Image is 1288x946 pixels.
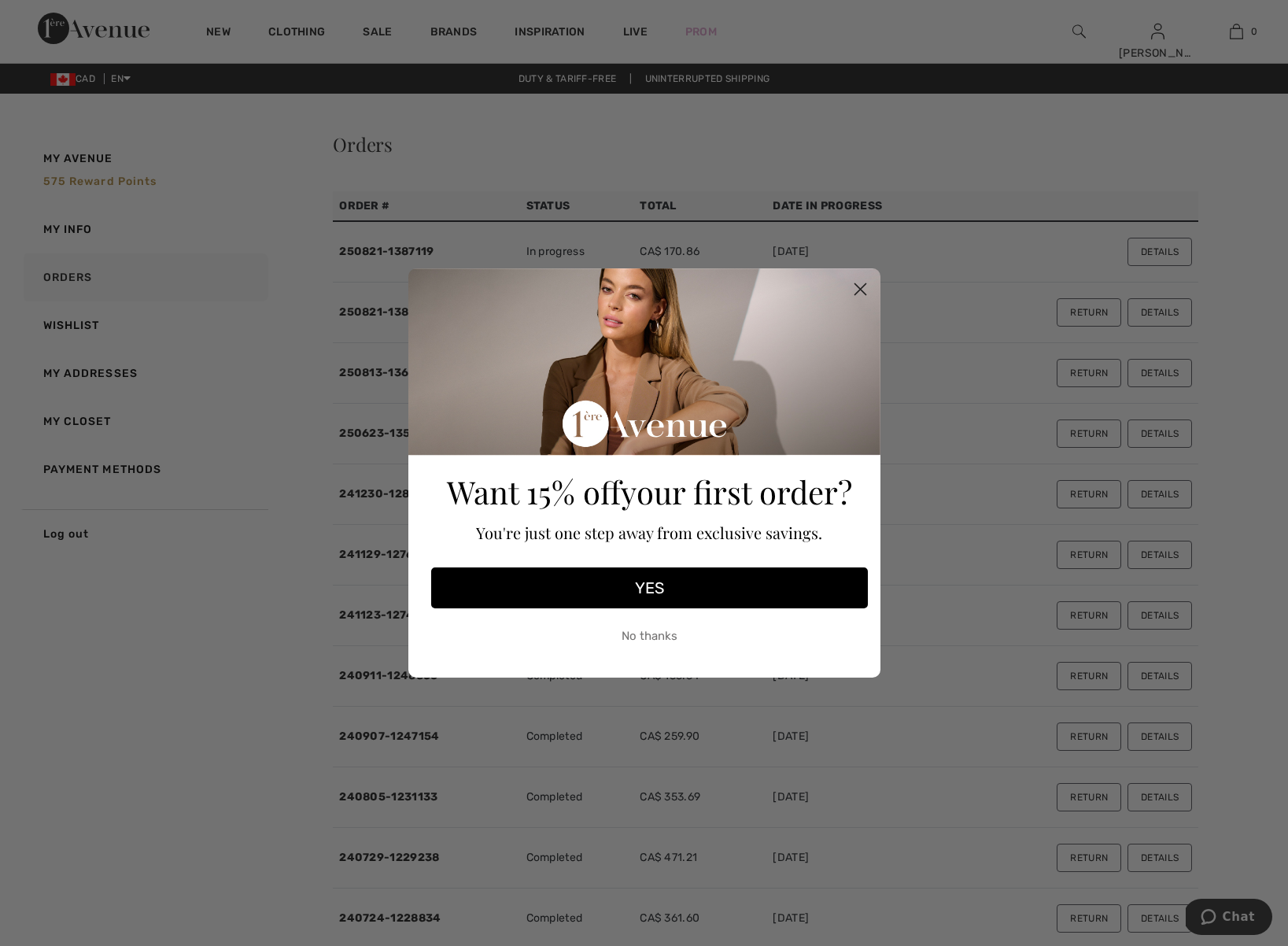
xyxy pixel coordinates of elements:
[847,275,874,303] button: Close dialog
[621,471,852,512] span: your first order?
[37,11,69,25] span: Chat
[431,616,868,656] button: No thanks
[476,522,822,543] span: You're just one step away from exclusive savings.
[431,567,868,608] button: YES
[447,471,621,512] span: Want 15% off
